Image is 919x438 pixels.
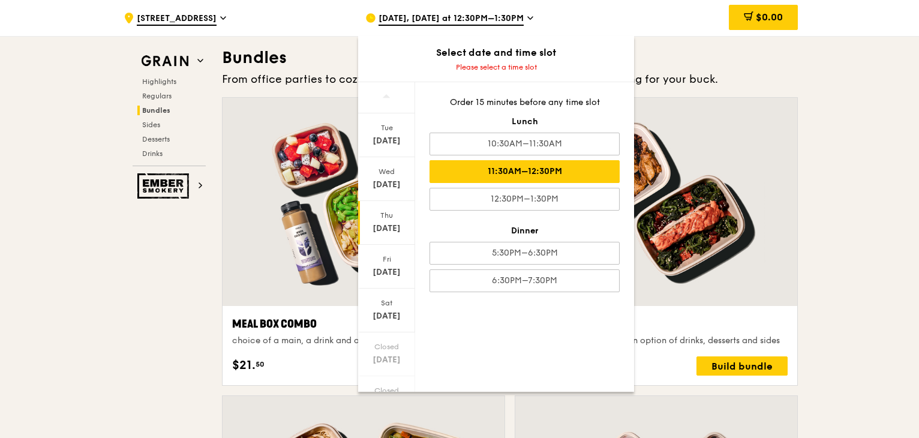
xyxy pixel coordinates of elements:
div: [DATE] [360,223,413,235]
div: Tue [360,123,413,133]
span: Sides [142,121,160,129]
img: Grain web logo [137,50,193,72]
span: Desserts [142,135,170,143]
div: 10:30AM–11:30AM [430,133,620,155]
span: $0.00 [756,11,783,23]
div: Build bundle [696,356,788,376]
div: Lunch [430,116,620,128]
div: Twosome [525,316,788,332]
img: Ember Smokery web logo [137,173,193,199]
div: [DATE] [360,135,413,147]
div: 12:30PM–1:30PM [430,188,620,211]
div: [DATE] [360,310,413,322]
span: 50 [256,359,265,369]
div: choice of a main, a drink and a side or dessert [232,335,495,347]
div: Closed [360,386,413,395]
div: Dinner [430,225,620,237]
div: [DATE] [360,266,413,278]
div: [DATE] [360,354,413,366]
div: 11:30AM–12:30PM [430,160,620,183]
span: Highlights [142,77,176,86]
span: $21. [232,356,256,374]
span: Bundles [142,106,170,115]
div: Meal Box Combo [232,316,495,332]
div: [DATE] [360,179,413,191]
div: Sat [360,298,413,308]
span: Regulars [142,92,172,100]
div: Fri [360,254,413,264]
div: Thu [360,211,413,220]
div: 5:30PM–6:30PM [430,242,620,265]
div: From office parties to cozy gatherings at home, get more meals and more bang for your buck. [222,71,798,88]
h3: Bundles [222,47,798,68]
div: choice of two mains and an option of drinks, desserts and sides [525,335,788,347]
div: 6:30PM–7:30PM [430,269,620,292]
div: Order 15 minutes before any time slot [430,97,620,109]
div: Please select a time slot [358,62,634,72]
span: [DATE], [DATE] at 12:30PM–1:30PM [379,13,524,26]
span: [STREET_ADDRESS] [137,13,217,26]
div: Closed [360,342,413,352]
span: Drinks [142,149,163,158]
div: Wed [360,167,413,176]
div: Select date and time slot [358,46,634,60]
